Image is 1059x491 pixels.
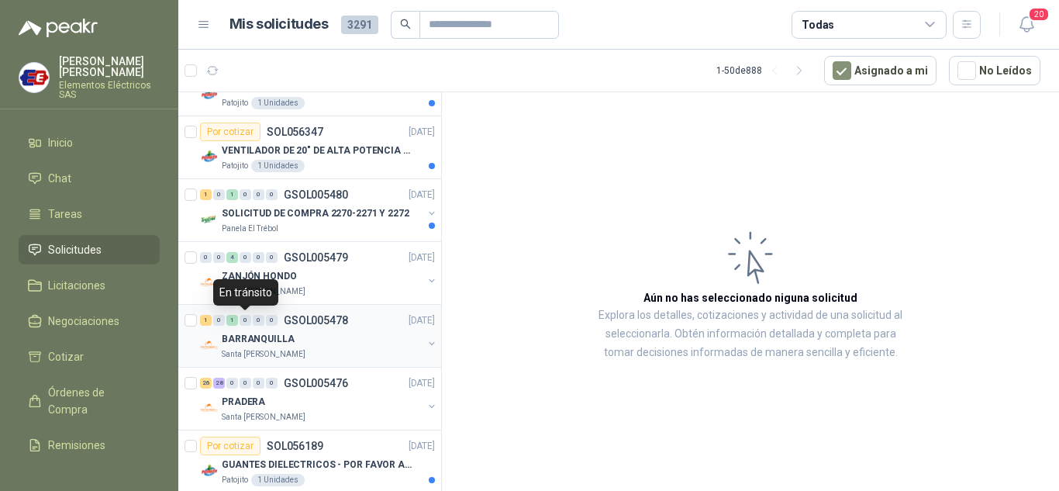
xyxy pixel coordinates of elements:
span: Inicio [48,134,73,151]
p: GSOL005480 [284,189,348,200]
span: Órdenes de Compra [48,384,145,418]
img: Company Logo [200,85,219,103]
button: 20 [1012,11,1040,39]
div: 1 Unidades [251,97,305,109]
p: Explora los detalles, cotizaciones y actividad de una solicitud al seleccionarla. Obtén informaci... [597,306,904,362]
div: 1 Unidades [251,160,305,172]
div: 0 [253,378,264,389]
div: 4 [226,252,238,263]
img: Company Logo [200,147,219,166]
p: SOL056347 [267,126,323,137]
div: 0 [240,315,251,326]
p: [PERSON_NAME] [PERSON_NAME] [59,56,160,78]
p: [DATE] [409,251,435,265]
p: ZANJÓN HONDO [222,269,297,284]
div: 1 - 50 de 888 [716,58,812,83]
span: Tareas [48,206,82,223]
div: 28 [213,378,225,389]
span: Cotizar [48,348,84,365]
div: 0 [266,378,278,389]
div: En tránsito [213,279,278,306]
a: Remisiones [19,430,160,460]
div: 1 [226,189,238,200]
img: Company Logo [200,399,219,417]
p: Patojito [222,160,248,172]
a: Cotizar [19,342,160,372]
span: 3291 [341,16,378,34]
div: 26 [200,378,212,389]
p: Panela El Trébol [222,223,278,235]
div: 0 [200,252,212,263]
span: Remisiones [48,437,105,454]
p: VENTILADOR DE 20" DE ALTA POTENCIA PARA ANCLAR A LA PARED [222,143,415,158]
a: Órdenes de Compra [19,378,160,424]
a: Licitaciones [19,271,160,300]
p: Santa [PERSON_NAME] [222,411,305,424]
div: 0 [213,189,225,200]
h1: Mis solicitudes [229,13,329,36]
div: 0 [240,252,251,263]
p: GSOL005478 [284,315,348,326]
span: Solicitudes [48,241,102,258]
a: Solicitudes [19,235,160,265]
div: 0 [240,378,251,389]
p: Santa [PERSON_NAME] [222,348,305,361]
img: Company Logo [200,273,219,292]
div: 0 [213,252,225,263]
div: Por cotizar [200,123,260,141]
div: 0 [213,315,225,326]
p: BARRANQUILLA [222,332,295,347]
span: Licitaciones [48,277,105,294]
span: 20 [1028,7,1050,22]
div: 0 [240,189,251,200]
a: Chat [19,164,160,193]
div: 0 [266,315,278,326]
h3: Aún no has seleccionado niguna solicitud [643,289,857,306]
img: Logo peakr [19,19,98,37]
div: 0 [266,252,278,263]
a: Inicio [19,128,160,157]
p: [DATE] [409,313,435,328]
p: GUANTES DIELECTRICOS - POR FAVOR ADJUNTAR SU FICHA TECNICA [222,458,415,472]
span: search [400,19,411,29]
img: Company Logo [200,210,219,229]
a: 26 28 0 0 0 0 GSOL005476[DATE] Company LogoPRADERASanta [PERSON_NAME] [200,374,438,424]
div: 0 [253,252,264,263]
span: Negociaciones [48,313,119,330]
a: 1 0 1 0 0 0 GSOL005480[DATE] Company LogoSOLICITUD DE COMPRA 2270-2271 Y 2272Panela El Trébol [200,185,438,235]
a: 1 0 1 0 0 0 GSOL005478[DATE] Company LogoBARRANQUILLASanta [PERSON_NAME] [200,311,438,361]
p: GSOL005476 [284,378,348,389]
div: Por cotizar [200,437,260,455]
img: Company Logo [200,336,219,354]
div: 0 [253,189,264,200]
p: Patojito [222,474,248,486]
button: No Leídos [949,56,1040,85]
p: [DATE] [409,188,435,202]
div: 0 [266,189,278,200]
a: 0 0 4 0 0 0 GSOL005479[DATE] Company LogoZANJÓN HONDOSanta [PERSON_NAME] [200,248,438,298]
p: SOLICITUD DE COMPRA 2270-2271 Y 2272 [222,206,409,221]
a: Negociaciones [19,306,160,336]
p: GSOL005479 [284,252,348,263]
p: SOL056189 [267,441,323,451]
img: Company Logo [19,63,49,92]
a: Por cotizarSOL056347[DATE] Company LogoVENTILADOR DE 20" DE ALTA POTENCIA PARA ANCLAR A LA PAREDP... [178,116,441,179]
p: [DATE] [409,125,435,140]
p: Elementos Eléctricos SAS [59,81,160,99]
img: Company Logo [200,462,219,480]
div: 0 [253,315,264,326]
button: Asignado a mi [824,56,937,85]
p: [DATE] [409,439,435,454]
p: PRADERA [222,395,265,410]
div: Todas [802,16,834,33]
div: 1 [200,189,212,200]
a: Tareas [19,199,160,229]
div: 1 [200,315,212,326]
span: Chat [48,170,71,187]
div: 1 [226,315,238,326]
div: 0 [226,378,238,389]
p: [DATE] [409,376,435,391]
div: 1 Unidades [251,474,305,486]
p: Patojito [222,97,248,109]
